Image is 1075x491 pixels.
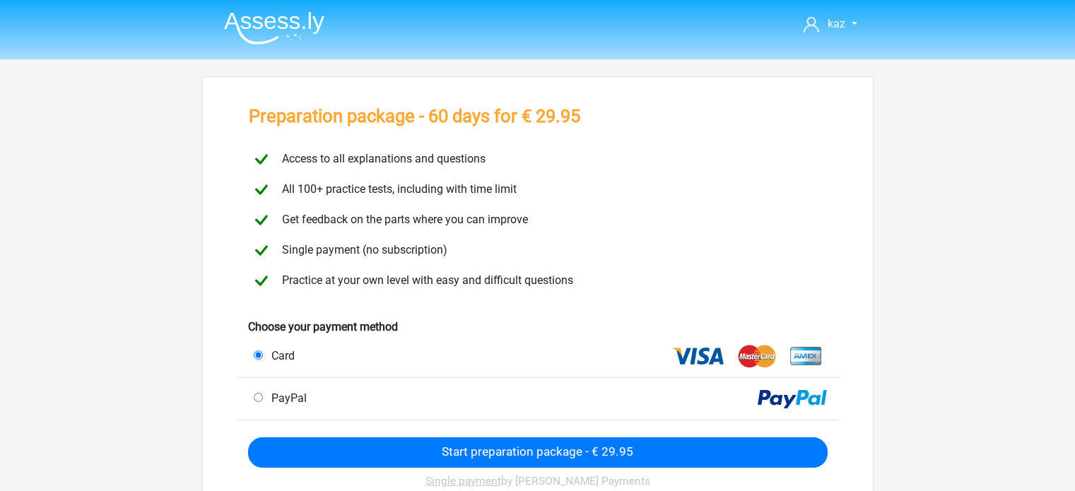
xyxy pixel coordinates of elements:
[798,16,862,32] a: kaz
[266,391,307,405] span: PayPal
[249,238,274,263] img: checkmark
[248,437,828,468] input: Start preparation package - € 29.95
[276,182,517,196] span: All 100+ practice tests, including with time limit
[276,243,447,256] span: Single payment (no subscription)
[249,105,580,127] h3: Preparation package - 60 days for € 29.95
[425,475,501,487] u: Single payment
[828,17,845,30] span: kaz
[276,152,486,165] span: Access to all explanations and questions
[248,320,398,333] b: Choose your payment method
[249,208,274,232] img: checkmark
[266,349,295,362] span: Card
[224,11,324,45] img: Assessly
[249,268,274,293] img: checkmark
[249,147,274,172] img: checkmark
[276,213,528,226] span: Get feedback on the parts where you can improve
[276,273,573,287] span: Practice at your own level with easy and difficult questions
[249,177,274,202] img: checkmark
